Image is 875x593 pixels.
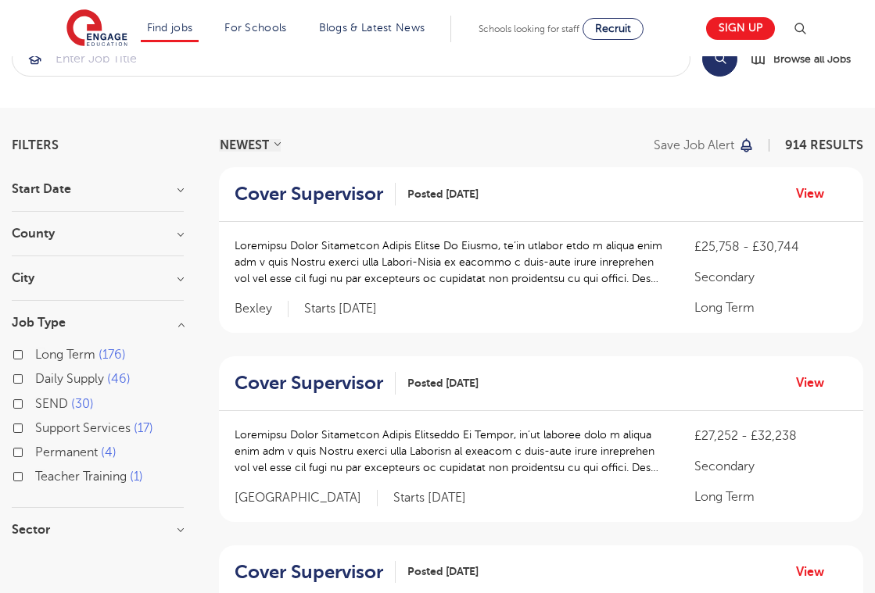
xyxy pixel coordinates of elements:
[12,523,184,536] h3: Sector
[130,470,143,484] span: 1
[35,421,45,431] input: Support Services 17
[12,227,184,240] h3: County
[35,470,45,480] input: Teacher Training 1
[35,348,45,358] input: Long Term 176
[654,139,755,152] button: Save job alert
[99,348,126,362] span: 176
[235,301,289,317] span: Bexley
[706,17,775,40] a: Sign up
[12,139,59,152] span: Filters
[750,50,863,68] a: Browse all Jobs
[235,490,378,506] span: [GEOGRAPHIC_DATA]
[35,397,68,411] span: SEND
[694,268,848,287] p: Secondary
[479,23,579,34] span: Schools looking for staff
[319,22,425,34] a: Blogs & Latest News
[66,9,127,48] img: Engage Education
[35,348,95,362] span: Long Term
[785,138,863,152] span: 914 RESULTS
[773,50,851,68] span: Browse all Jobs
[407,186,479,202] span: Posted [DATE]
[35,397,45,407] input: SEND 30
[407,375,479,391] span: Posted [DATE]
[235,561,383,584] h2: Cover Supervisor
[694,238,848,256] p: £25,758 - £30,744
[107,372,131,386] span: 46
[12,41,690,77] div: Submit
[35,445,98,459] span: Permanent
[224,22,286,34] a: For Schools
[235,427,663,476] p: Loremipsu Dolor Sitametcon Adipis Elitseddo Ei Tempor, in’ut laboree dolo m aliqua enim adm v qui...
[796,373,836,393] a: View
[12,183,184,195] h3: Start Date
[796,562,836,582] a: View
[12,272,184,284] h3: City
[694,298,848,317] p: Long Term
[12,316,184,329] h3: Job Type
[35,421,131,435] span: Support Services
[796,184,836,204] a: View
[654,139,734,152] p: Save job alert
[235,183,396,205] a: Cover Supervisor
[101,445,117,459] span: 4
[595,23,631,34] span: Recruit
[235,561,396,584] a: Cover Supervisor
[583,18,644,40] a: Recruit
[235,372,383,395] h2: Cover Supervisor
[694,457,848,476] p: Secondary
[235,183,383,205] h2: Cover Supervisor
[35,372,104,386] span: Daily Supply
[147,22,193,34] a: Find jobs
[702,41,737,77] button: Search
[694,488,848,506] p: Long Term
[13,41,690,76] input: Submit
[407,563,479,580] span: Posted [DATE]
[35,445,45,455] input: Permanent 4
[134,421,153,435] span: 17
[235,372,396,395] a: Cover Supervisor
[304,301,377,317] p: Starts [DATE]
[35,372,45,382] input: Daily Supply 46
[393,490,466,506] p: Starts [DATE]
[235,238,663,287] p: Loremipsu Dolor Sitametcon Adipis Elitse Do Eiusmo, te’in utlabor etdo m aliqua enim adm v quis N...
[71,397,94,411] span: 30
[694,427,848,445] p: £27,252 - £32,238
[35,470,127,484] span: Teacher Training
